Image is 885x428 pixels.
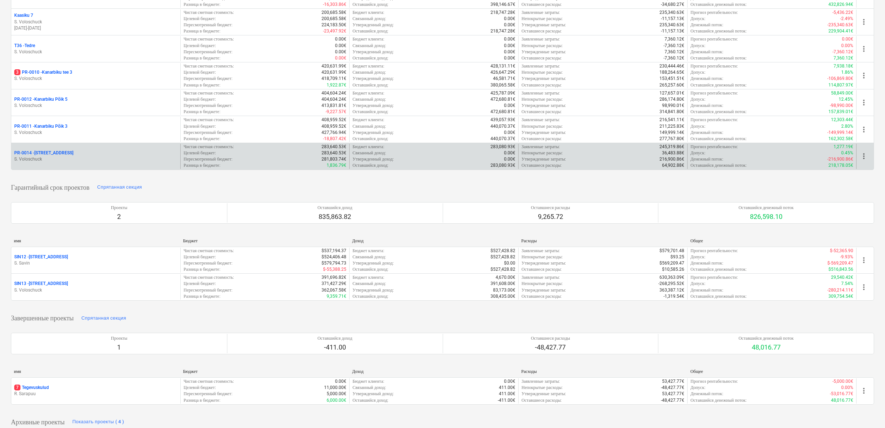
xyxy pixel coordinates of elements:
p: -106,869.80€ [827,76,853,82]
p: 7,938.18€ [834,63,853,69]
p: 9,265.72 [531,212,570,221]
p: Допуск : [690,254,705,260]
p: R. Sarapuu [14,391,177,397]
p: Оставшийся доход : [353,82,388,88]
p: Допуск : [690,96,705,103]
p: S. Voloschuck [14,49,177,55]
p: Целевой бюджет : [184,150,216,156]
p: 391,696.82€ [322,274,346,281]
p: Бюджет клиента : [353,117,384,123]
div: 3PR-0010 -Kanarbiku tee 3S. Voloschuck [14,69,177,82]
p: 630,363.09€ [659,274,684,281]
p: 472,680.81€ [490,109,515,115]
p: Денежный поток : [690,156,723,162]
p: Оставшийся денежный поток : [690,109,747,115]
div: SIN12 -[STREET_ADDRESS]S. Savin [14,254,177,266]
div: SIN13 -[STREET_ADDRESS]S. Voloschuck [14,281,177,293]
p: PR-0011 - Kanarbiku Põik 3 [14,123,68,130]
p: -7,360.12€ [663,55,684,61]
span: more_vert [859,18,868,26]
p: $569,209.47 [659,260,684,266]
p: Денежный поток : [690,76,723,82]
p: 439,057.93€ [490,117,515,123]
p: 2.80% [841,123,853,130]
div: Расходы [521,238,684,244]
p: 127,657.01€ [659,90,684,96]
p: Целевой бюджет : [184,16,216,22]
p: -7,360.12€ [832,49,853,55]
p: Оставшиеся расходы : [522,266,562,273]
p: Чистая сметная стоимость : [184,63,234,69]
p: Оставшийся денежный поток : [690,55,747,61]
div: T36 -TedreS. Voloschuck [14,43,177,55]
p: PR-0014 - [STREET_ADDRESS] [14,150,73,156]
p: 12,303.44€ [831,117,853,123]
p: Бюджет клиента : [353,248,384,254]
p: Пересмотренный бюджет : [184,130,232,136]
p: Непокрытые расходы : [522,254,563,260]
p: 0.00€ [504,43,515,49]
p: Заявленные затраты : [522,36,560,42]
p: Непокрытые расходы : [522,16,563,22]
p: S. Voloschuck [14,103,177,109]
p: 283,640.53€ [322,144,346,150]
p: Разница в бюджете : [184,136,220,142]
p: -11,157.13€ [661,28,684,34]
span: 3 [14,69,20,75]
div: Спрятанная секция [97,183,142,192]
p: 216,541.11€ [659,117,684,123]
p: 218,747.28€ [490,28,515,34]
p: Проекты [111,205,127,211]
p: Заявленные затраты : [522,144,560,150]
p: $527,428.82 [490,254,515,260]
span: more_vert [859,45,868,53]
p: 211,225.83€ [659,123,684,130]
p: 418,709.11€ [322,76,346,82]
p: $524,406.48 [322,254,346,260]
p: Бюджет клиента : [353,274,384,281]
p: Утвержденный доход : [353,49,394,55]
p: -23,497.92€ [323,28,346,34]
p: -98,990.00€ [830,103,853,109]
span: more_vert [859,71,868,80]
p: S. Voloschuck [14,156,177,162]
p: 149,999.14€ [659,130,684,136]
p: Заявленные затраты : [522,274,560,281]
p: 420,631.99€ [322,63,346,69]
p: Пересмотренный бюджет : [184,22,232,28]
p: 7,360.12€ [665,49,684,55]
p: Заявленные затраты : [522,248,560,254]
p: Kaasiku 7 [14,12,33,19]
p: Связанный доход : [353,69,386,76]
p: 235,340.63€ [659,9,684,16]
p: Утвержденные затраты : [522,156,566,162]
p: Оставшийся денежный поток : [690,266,747,273]
p: Связанный доход : [353,43,386,49]
div: Показать проекты ( 4 ) [72,418,124,426]
p: 216,900.86€ [659,156,684,162]
p: $527,428.82 [490,248,515,254]
p: PR-0012 - Kanarbiku Põik 5 [14,96,68,103]
p: Оставшийся денежный поток : [690,1,747,8]
p: 404,604.24€ [322,90,346,96]
p: 413,831.81€ [322,103,346,109]
span: more_vert [859,152,868,161]
p: 408,959.52€ [322,117,346,123]
p: Оставшийся денежный поток : [690,162,747,169]
p: 826,598.10 [739,212,794,221]
p: Бюджет клиента : [353,36,384,42]
p: 420,631.99€ [322,69,346,76]
p: 0.45% [841,150,853,156]
p: Денежный поток : [690,130,723,136]
div: имя [14,238,177,244]
p: Денежный поток : [690,103,723,109]
p: Целевой бюджет : [184,69,216,76]
p: Чистая сметная стоимость : [184,274,234,281]
p: Бюджет клиента : [353,144,384,150]
p: 0.00€ [335,55,346,61]
p: 835,863.82 [318,212,352,221]
p: 0.00€ [335,49,346,55]
p: 188,264.65€ [659,69,684,76]
p: Оставшиеся расходы : [522,1,562,8]
p: 58,849.00€ [831,90,853,96]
